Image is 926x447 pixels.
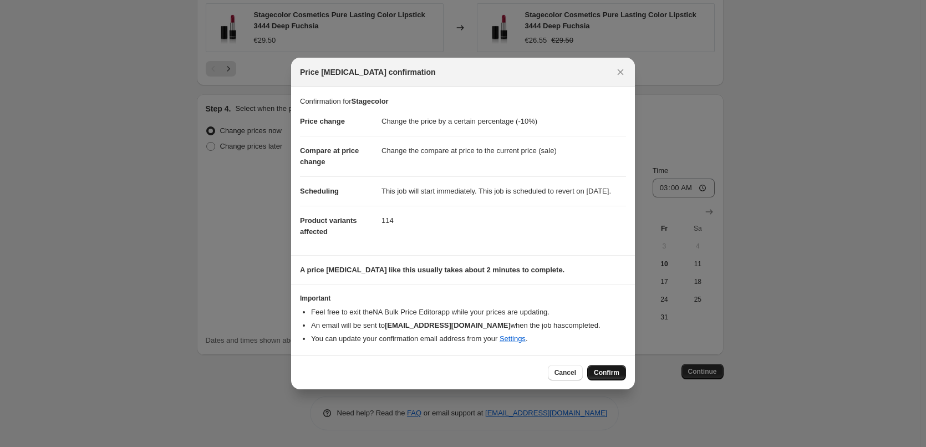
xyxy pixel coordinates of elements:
[311,333,626,344] li: You can update your confirmation email address from your .
[300,266,564,274] b: A price [MEDICAL_DATA] like this usually takes about 2 minutes to complete.
[351,97,388,105] b: Stagecolor
[554,368,576,377] span: Cancel
[300,67,436,78] span: Price [MEDICAL_DATA] confirmation
[311,307,626,318] li: Feel free to exit the NA Bulk Price Editor app while your prices are updating.
[587,365,626,380] button: Confirm
[381,176,626,206] dd: This job will start immediately. This job is scheduled to revert on [DATE].
[381,136,626,165] dd: Change the compare at price to the current price (sale)
[381,107,626,136] dd: Change the price by a certain percentage (-10%)
[311,320,626,331] li: An email will be sent to when the job has completed .
[300,216,357,236] span: Product variants affected
[300,187,339,195] span: Scheduling
[381,206,626,235] dd: 114
[300,96,626,107] p: Confirmation for
[300,146,359,166] span: Compare at price change
[594,368,619,377] span: Confirm
[613,64,628,80] button: Close
[300,117,345,125] span: Price change
[385,321,511,329] b: [EMAIL_ADDRESS][DOMAIN_NAME]
[548,365,583,380] button: Cancel
[500,334,526,343] a: Settings
[300,294,626,303] h3: Important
